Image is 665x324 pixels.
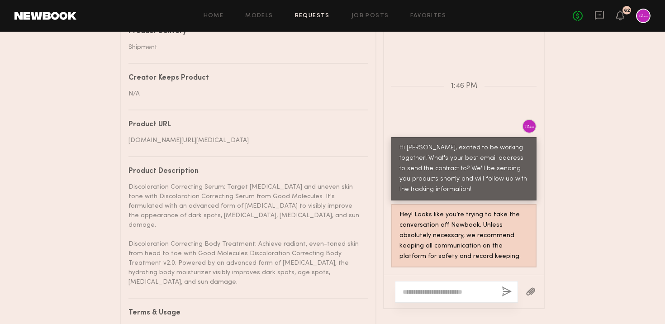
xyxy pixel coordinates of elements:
[128,136,361,145] div: [DOMAIN_NAME][URL][MEDICAL_DATA]
[451,82,477,90] span: 1:46 PM
[410,13,446,19] a: Favorites
[245,13,273,19] a: Models
[399,143,528,195] div: Hi [PERSON_NAME], excited to be working together! What's your best email address to send the cont...
[128,121,361,129] div: Product URL
[128,75,242,82] div: Creator Keeps Product
[128,89,242,99] div: N/A
[128,310,361,317] div: Terms & Usage
[128,28,361,35] div: Product Delivery
[624,8,630,13] div: 62
[128,43,361,52] div: Shipment
[295,13,330,19] a: Requests
[351,13,389,19] a: Job Posts
[399,210,528,262] div: Hey! Looks like you’re trying to take the conversation off Newbook. Unless absolutely necessary, ...
[128,168,361,175] div: Product Description
[128,182,361,287] div: Discoloration Correcting Serum: Target [MEDICAL_DATA] and uneven skin tone with Discoloration Cor...
[204,13,224,19] a: Home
